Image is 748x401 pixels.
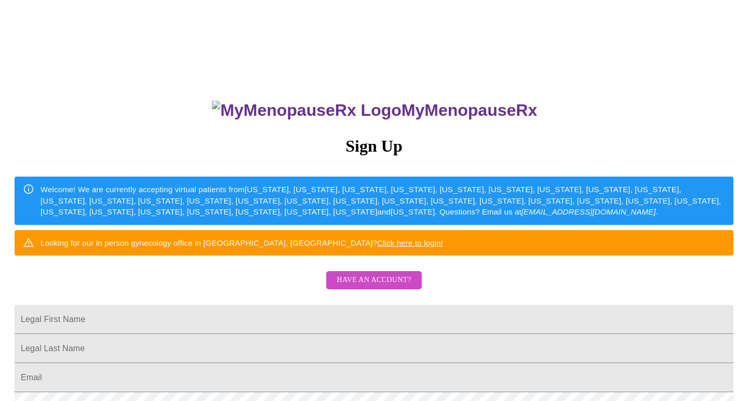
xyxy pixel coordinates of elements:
h3: Sign Up [15,137,733,156]
a: Click here to login! [377,238,443,247]
h3: MyMenopauseRx [16,101,734,120]
button: Have an account? [326,271,421,289]
a: Have an account? [324,283,424,291]
img: MyMenopauseRx Logo [212,101,401,120]
div: Welcome! We are currently accepting virtual patients from [US_STATE], [US_STATE], [US_STATE], [US... [41,180,725,221]
em: [EMAIL_ADDRESS][DOMAIN_NAME] [522,207,656,216]
span: Have an account? [337,274,411,287]
div: Looking for our in person gynecology office in [GEOGRAPHIC_DATA], [GEOGRAPHIC_DATA]? [41,233,443,252]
